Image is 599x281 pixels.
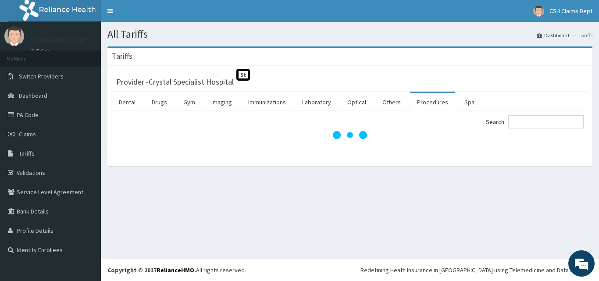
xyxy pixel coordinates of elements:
p: CSH Claims Dept [31,36,87,43]
a: Others [375,93,408,111]
span: Tariffs [19,149,35,157]
a: Laboratory [295,93,338,111]
a: Dental [112,93,143,111]
h1: All Tariffs [107,28,592,40]
a: Spa [457,93,481,111]
span: Switch Providers [19,72,64,80]
strong: Copyright © 2017 . [107,266,196,274]
a: Dashboard [537,32,569,39]
svg: audio-loading [332,117,367,153]
footer: All rights reserved. [101,259,599,281]
input: Search: [508,115,584,128]
a: Online [31,48,52,54]
h3: Tariffs [112,52,132,60]
h3: Provider - Crystal Specialist Hospital [116,78,234,86]
a: Procedures [410,93,455,111]
a: RelianceHMO [157,266,194,274]
span: Dashboard [19,92,47,100]
a: Immunizations [241,93,293,111]
span: St [236,69,250,81]
a: Gym [176,93,202,111]
li: Tariffs [570,32,592,39]
a: Imaging [204,93,239,111]
a: Drugs [145,93,174,111]
div: Redefining Heath Insurance in [GEOGRAPHIC_DATA] using Telemedicine and Data Science! [360,266,592,274]
img: User Image [4,26,24,46]
span: CSH Claims Dept [549,7,592,15]
a: Optical [340,93,373,111]
label: Search: [486,115,584,128]
span: Claims [19,130,36,138]
img: User Image [533,6,544,17]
